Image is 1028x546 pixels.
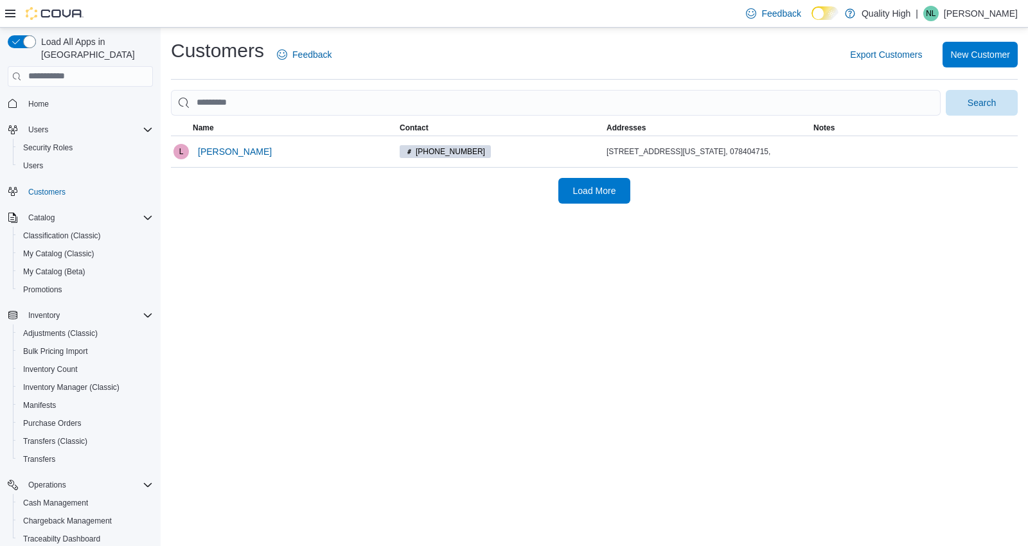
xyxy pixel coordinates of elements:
[607,146,808,157] div: [STREET_ADDRESS][US_STATE], 078404715,
[18,452,153,467] span: Transfers
[292,48,332,61] span: Feedback
[13,227,158,245] button: Classification (Classic)
[18,264,91,279] a: My Catalog (Beta)
[607,123,646,133] span: Addresses
[3,209,158,227] button: Catalog
[18,434,93,449] a: Transfers (Classic)
[23,184,153,200] span: Customers
[18,344,153,359] span: Bulk Pricing Import
[28,310,60,321] span: Inventory
[23,231,101,241] span: Classification (Classic)
[13,263,158,281] button: My Catalog (Beta)
[173,144,189,159] div: Luis
[18,362,153,377] span: Inventory Count
[13,360,158,378] button: Inventory Count
[923,6,939,21] div: Nate Lyons
[3,306,158,324] button: Inventory
[926,6,935,21] span: NL
[13,139,158,157] button: Security Roles
[18,362,83,377] a: Inventory Count
[198,145,272,158] span: [PERSON_NAME]
[23,436,87,446] span: Transfers (Classic)
[18,158,153,173] span: Users
[573,184,616,197] span: Load More
[13,378,158,396] button: Inventory Manager (Classic)
[18,513,153,529] span: Chargeback Management
[23,285,62,295] span: Promotions
[171,38,264,64] h1: Customers
[18,380,125,395] a: Inventory Manager (Classic)
[23,477,153,493] span: Operations
[28,187,66,197] span: Customers
[558,178,630,204] button: Load More
[179,144,184,159] span: L
[3,476,158,494] button: Operations
[741,1,806,26] a: Feedback
[18,158,48,173] a: Users
[13,450,158,468] button: Transfers
[18,452,60,467] a: Transfers
[23,96,153,112] span: Home
[23,346,88,357] span: Bulk Pricing Import
[18,246,153,261] span: My Catalog (Classic)
[18,326,153,341] span: Adjustments (Classic)
[3,94,158,113] button: Home
[18,264,153,279] span: My Catalog (Beta)
[13,414,158,432] button: Purchase Orders
[13,494,158,512] button: Cash Management
[18,398,153,413] span: Manifests
[946,90,1018,116] button: Search
[23,249,94,259] span: My Catalog (Classic)
[400,123,429,133] span: Contact
[272,42,337,67] a: Feedback
[28,480,66,490] span: Operations
[23,454,55,464] span: Transfers
[18,434,153,449] span: Transfers (Classic)
[811,6,838,20] input: Dark Mode
[18,344,93,359] a: Bulk Pricing Import
[13,512,158,530] button: Chargeback Management
[13,157,158,175] button: Users
[18,416,153,431] span: Purchase Orders
[23,143,73,153] span: Security Roles
[26,7,84,20] img: Cova
[18,246,100,261] a: My Catalog (Classic)
[13,324,158,342] button: Adjustments (Classic)
[28,213,55,223] span: Catalog
[13,281,158,299] button: Promotions
[18,326,103,341] a: Adjustments (Classic)
[193,123,214,133] span: Name
[23,516,112,526] span: Chargeback Management
[813,123,835,133] span: Notes
[36,35,153,61] span: Load All Apps in [GEOGRAPHIC_DATA]
[23,382,120,392] span: Inventory Manager (Classic)
[13,432,158,450] button: Transfers (Classic)
[18,495,93,511] a: Cash Management
[28,125,48,135] span: Users
[23,161,43,171] span: Users
[850,48,922,61] span: Export Customers
[916,6,918,21] p: |
[13,342,158,360] button: Bulk Pricing Import
[18,140,78,155] a: Security Roles
[23,498,88,508] span: Cash Management
[23,534,100,544] span: Traceabilty Dashboard
[943,42,1018,67] button: New Customer
[23,210,60,225] button: Catalog
[23,418,82,428] span: Purchase Orders
[3,121,158,139] button: Users
[23,210,153,225] span: Catalog
[761,7,801,20] span: Feedback
[18,228,153,243] span: Classification (Classic)
[18,513,117,529] a: Chargeback Management
[23,308,153,323] span: Inventory
[18,282,153,297] span: Promotions
[3,182,158,201] button: Customers
[18,140,153,155] span: Security Roles
[23,364,78,374] span: Inventory Count
[23,267,85,277] span: My Catalog (Beta)
[944,6,1018,21] p: [PERSON_NAME]
[13,396,158,414] button: Manifests
[400,145,491,158] span: +1 973-223-9704
[23,400,56,410] span: Manifests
